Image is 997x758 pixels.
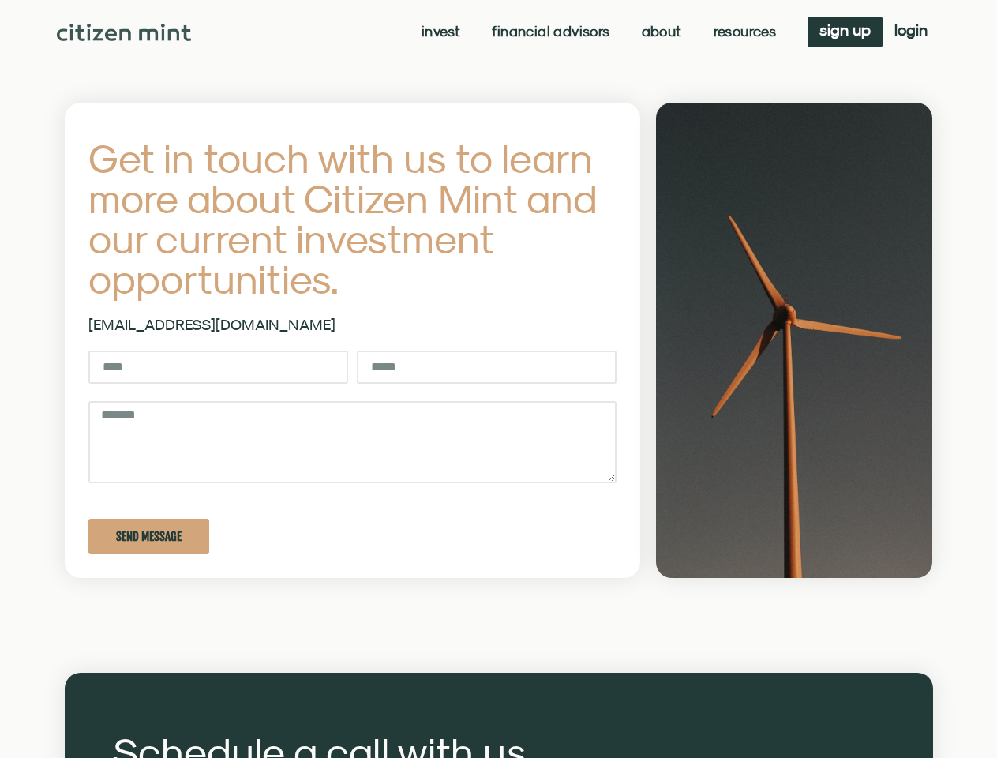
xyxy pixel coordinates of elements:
[88,138,617,299] h4: Get in touch with us to learn more about Citizen Mint and our current investment opportunities.
[422,24,776,39] nav: Menu
[116,531,182,542] span: Send Message
[894,24,928,36] span: login
[88,351,617,572] form: New Form
[492,24,609,39] a: Financial Advisors
[819,24,871,36] span: sign up
[57,24,192,41] img: Citizen Mint
[88,316,335,333] a: [EMAIL_ADDRESS][DOMAIN_NAME]
[883,17,939,47] a: login
[422,24,460,39] a: Invest
[642,24,682,39] a: About
[714,24,777,39] a: Resources
[808,17,883,47] a: sign up
[88,519,209,554] button: Send Message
